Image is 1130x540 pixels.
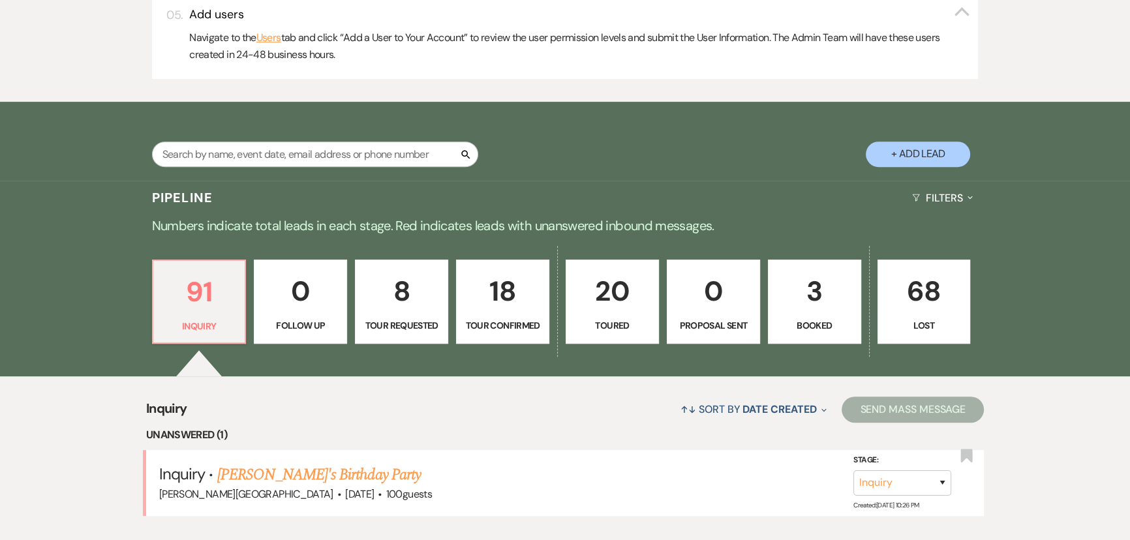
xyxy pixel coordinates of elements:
p: Lost [886,318,962,333]
button: + Add Lead [866,142,970,167]
label: Stage: [853,453,951,468]
p: Tour Requested [363,318,440,333]
span: [DATE] [345,487,374,501]
span: ↑↓ [680,402,696,416]
span: Date Created [742,402,816,416]
a: 68Lost [878,260,971,344]
input: Search by name, event date, email address or phone number [152,142,478,167]
button: Add users [189,7,970,23]
button: Filters [907,181,978,215]
p: 68 [886,269,962,313]
a: 18Tour Confirmed [456,260,549,344]
a: 0Proposal Sent [667,260,760,344]
button: Sort By Date Created [675,392,832,427]
a: 8Tour Requested [355,260,448,344]
p: Toured [574,318,650,333]
p: Booked [776,318,853,333]
span: Inquiry [146,398,187,427]
p: Navigate to the tab and click “Add a User to Your Account” to review the user permission levels a... [189,29,970,63]
p: Numbers indicate total leads in each stage. Red indicates leads with unanswered inbound messages. [95,215,1035,236]
p: Inquiry [161,319,237,333]
span: [PERSON_NAME][GEOGRAPHIC_DATA] [159,487,333,501]
p: Proposal Sent [675,318,752,333]
h3: Add users [189,7,244,23]
p: Tour Confirmed [465,318,541,333]
p: 8 [363,269,440,313]
button: Send Mass Message [842,397,984,423]
li: Unanswered (1) [146,427,984,443]
span: 100 guests [386,487,432,501]
p: 20 [574,269,650,313]
a: 91Inquiry [152,260,247,344]
p: 18 [465,269,541,313]
h3: Pipeline [152,188,213,207]
p: Follow Up [262,318,339,333]
a: [PERSON_NAME]'s Birthday Party [217,463,421,487]
a: 3Booked [768,260,861,344]
p: 3 [776,269,853,313]
a: 0Follow Up [254,260,347,344]
span: Inquiry [159,464,205,484]
span: Created: [DATE] 10:26 PM [853,501,919,509]
a: 20Toured [566,260,659,344]
p: 0 [675,269,752,313]
a: Users [256,29,281,46]
p: 0 [262,269,339,313]
p: 91 [161,270,237,314]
